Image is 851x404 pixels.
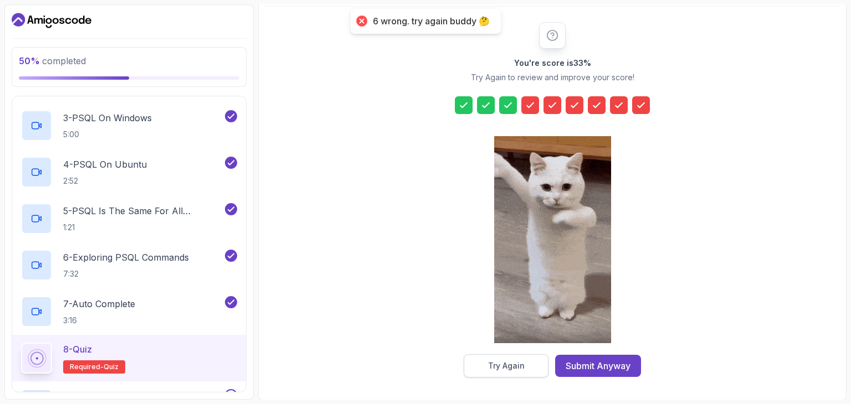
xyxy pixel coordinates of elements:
[63,111,152,125] p: 3 - PSQL On Windows
[471,72,634,83] p: Try Again to review and improve your score!
[63,129,152,140] p: 5:00
[514,58,591,69] h2: You're score is 33 %
[63,268,189,279] p: 7:32
[63,222,223,233] p: 1:21
[12,12,91,29] a: Dashboard
[63,315,135,326] p: 3:16
[555,355,641,377] button: Submit Anyway
[566,359,630,372] div: Submit Anyway
[19,55,40,66] span: 50 %
[21,110,237,141] button: 3-PSQL On Windows5:00
[63,158,147,171] p: 4 - PSQL On Ubuntu
[63,343,92,356] p: 8 - Quiz
[21,296,237,327] button: 7-Auto Complete3:16
[21,343,237,374] button: 8-QuizRequired-quiz
[63,251,189,264] p: 6 - Exploring PSQL Commands
[488,360,525,371] div: Try Again
[104,362,119,371] span: quiz
[63,175,147,187] p: 2:52
[373,15,490,27] div: 6 wrong. try again buddy 🤔
[494,136,611,343] img: cool-cat
[70,362,104,371] span: Required-
[21,157,237,188] button: 4-PSQL On Ubuntu2:52
[63,389,146,402] p: 9 - PSQL Cheatsheet
[21,250,237,281] button: 6-Exploring PSQL Commands7:32
[464,354,548,377] button: Try Again
[21,203,237,234] button: 5-PSQL Is The Same For All Operating Systems1:21
[63,204,223,217] p: 5 - PSQL Is The Same For All Operating Systems
[19,55,86,66] span: completed
[63,297,135,310] p: 7 - Auto Complete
